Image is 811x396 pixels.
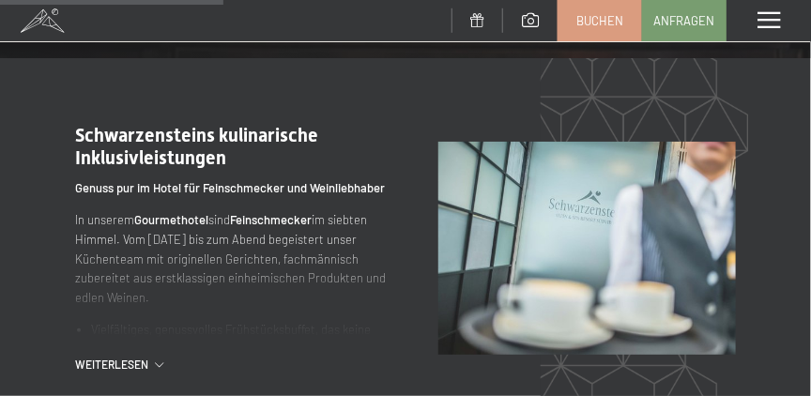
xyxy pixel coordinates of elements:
[643,1,726,40] a: Anfragen
[438,142,736,354] img: Südtiroler Küche im Hotel Schwarzenstein genießen
[75,180,385,195] strong: Genuss pur im Hotel für Feinschmecker und Weinliebhaber
[559,1,641,40] a: Buchen
[75,357,155,373] span: Weiterlesen
[576,12,623,29] span: Buchen
[75,124,318,169] span: Schwarzensteins kulinarische Inklusivleistungen
[654,12,715,29] span: Anfragen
